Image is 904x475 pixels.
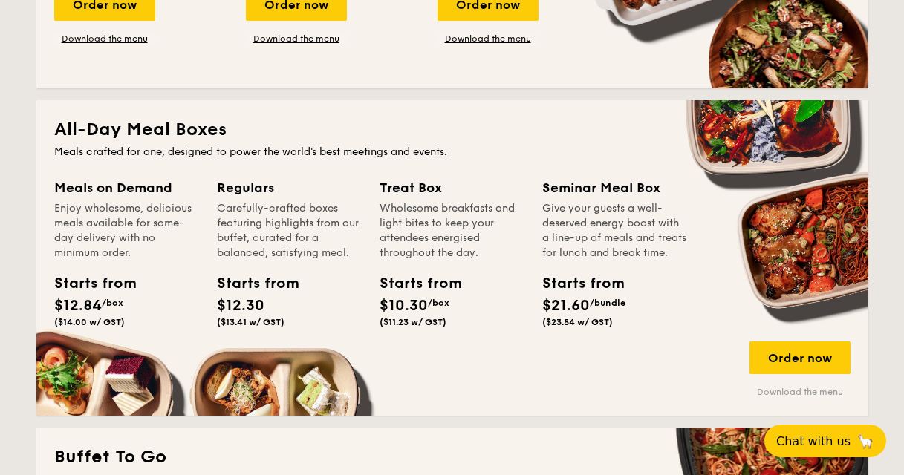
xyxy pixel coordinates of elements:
[856,433,874,450] span: 🦙
[380,317,446,327] span: ($11.23 w/ GST)
[542,272,609,295] div: Starts from
[380,177,524,198] div: Treat Box
[542,177,687,198] div: Seminar Meal Box
[246,33,347,45] a: Download the menu
[54,33,155,45] a: Download the menu
[217,297,264,315] span: $12.30
[54,272,121,295] div: Starts from
[54,317,125,327] span: ($14.00 w/ GST)
[217,177,362,198] div: Regulars
[542,297,590,315] span: $21.60
[776,434,851,448] span: Chat with us
[217,317,284,327] span: ($13.41 w/ GST)
[54,118,851,142] h2: All-Day Meal Boxes
[749,386,851,398] a: Download the menu
[428,298,449,308] span: /box
[380,272,446,295] div: Starts from
[380,201,524,261] div: Wholesome breakfasts and light bites to keep your attendees energised throughout the day.
[54,145,851,160] div: Meals crafted for one, designed to power the world's best meetings and events.
[380,297,428,315] span: $10.30
[54,201,199,261] div: Enjoy wholesome, delicious meals available for same-day delivery with no minimum order.
[217,201,362,261] div: Carefully-crafted boxes featuring highlights from our buffet, curated for a balanced, satisfying ...
[749,341,851,374] div: Order now
[102,298,123,308] span: /box
[438,33,539,45] a: Download the menu
[764,425,886,457] button: Chat with us🦙
[54,177,199,198] div: Meals on Demand
[54,445,851,469] h2: Buffet To Go
[217,272,284,295] div: Starts from
[54,297,102,315] span: $12.84
[542,317,613,327] span: ($23.54 w/ GST)
[590,298,625,308] span: /bundle
[542,201,687,261] div: Give your guests a well-deserved energy boost with a line-up of meals and treats for lunch and br...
